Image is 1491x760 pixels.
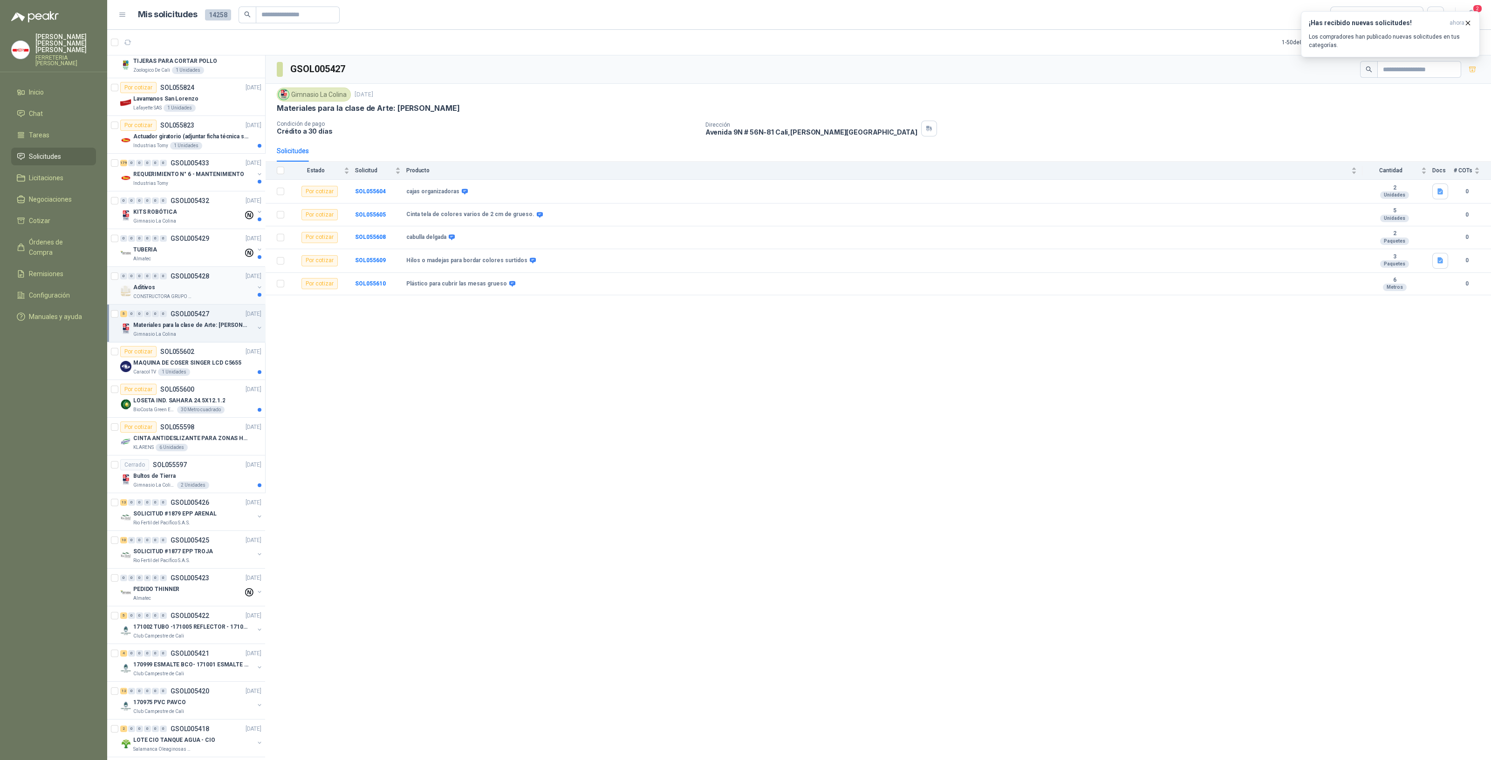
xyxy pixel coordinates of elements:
[120,723,263,753] a: 2 0 0 0 0 0 GSOL005418[DATE] Company LogoLOTE CIO TANQUE AGUA - CIOSalamanca Oleaginosas SAS
[277,127,698,135] p: Crédito a 30 días
[133,359,241,367] p: MAQUINA DE COSER SINGER LCD C5655
[133,472,176,481] p: Bultos de Tierra
[246,611,261,620] p: [DATE]
[136,311,143,317] div: 0
[120,459,149,470] div: Cerrado
[1454,210,1480,219] b: 0
[133,509,217,518] p: SOLICITUD #1879 EPP ARENAL
[152,726,159,732] div: 0
[133,104,162,112] p: Lafayette SAS
[406,188,459,196] b: cajas organizadoras
[171,273,209,279] p: GSOL005428
[136,499,143,506] div: 0
[133,632,184,640] p: Club Campestre de Cali
[156,444,188,451] div: 6 Unidades
[120,308,263,338] a: 5 0 0 0 0 0 GSOL005427[DATE] Company LogoMateriales para la clase de Arte: [PERSON_NAME]Gimnasio ...
[1454,256,1480,265] b: 0
[107,116,265,154] a: Por cotizarSOL055823[DATE] Company LogoActuador giratorio (adjuntar ficha técnica si es diferente...
[406,211,534,218] b: Cinta tela de colores varios de 2 cm de grueso.
[133,434,249,443] p: CINTA ANTIDESLIZANTE PARA ZONAS HUMEDAS
[1454,233,1480,242] b: 0
[158,368,190,376] div: 1 Unidades
[160,311,167,317] div: 0
[11,308,96,326] a: Manuales y ayuda
[152,575,159,581] div: 0
[170,142,202,149] div: 1 Unidades
[153,461,187,468] p: SOL055597
[1366,66,1372,73] span: search
[133,255,151,263] p: Almatec
[133,519,190,527] p: Rio Fertil del Pacífico S.A.S.
[120,436,131,448] img: Company Logo
[11,265,96,283] a: Remisiones
[160,726,167,732] div: 0
[144,273,151,279] div: 0
[120,688,127,694] div: 12
[120,610,263,640] a: 5 0 0 0 0 0 GSOL005422[DATE] Company Logo171002 TUBO -171005 REFLECTOR - 171007 PANELClub Campest...
[133,746,192,753] p: Salamanca Oleaginosas SAS
[133,660,249,669] p: 170999 ESMALTE BCO- 171001 ESMALTE GRIS
[160,650,167,657] div: 0
[120,323,131,334] img: Company Logo
[355,162,406,180] th: Solicitud
[301,278,338,289] div: Por cotizar
[355,188,386,195] a: SOL055604
[246,385,261,394] p: [DATE]
[406,234,446,241] b: cabulla delgada
[160,575,167,581] div: 0
[120,82,157,93] div: Por cotizar
[120,685,263,715] a: 12 0 0 0 0 0 GSOL005420[DATE] Company Logo170975 PVC PAVCOClub Campestre de Cali
[406,280,507,288] b: Plástico para cubrir las mesas grueso
[152,311,159,317] div: 0
[120,135,131,146] img: Company Logo
[120,285,131,297] img: Company Logo
[120,361,131,372] img: Company Logo
[279,89,289,100] img: Company Logo
[128,197,135,204] div: 0
[246,159,261,168] p: [DATE]
[133,283,155,292] p: Aditivos
[160,273,167,279] div: 0
[144,537,151,543] div: 0
[355,167,393,174] span: Solicitud
[120,700,131,712] img: Company Logo
[1450,19,1464,27] span: ahora
[177,482,209,489] div: 2 Unidades
[406,167,1349,174] span: Producto
[133,132,249,141] p: Actuador giratorio (adjuntar ficha técnica si es diferente a festo)
[171,499,209,506] p: GSOL005426
[133,95,198,103] p: Lavamanos San Lorenzo
[1432,162,1454,180] th: Docs
[120,497,263,527] a: 13 0 0 0 0 0 GSOL005426[DATE] Company LogoSOLICITUD #1879 EPP ARENALRio Fertil del Pacífico S.A.S.
[120,120,157,131] div: Por cotizar
[171,160,209,166] p: GSOL005433
[246,121,261,130] p: [DATE]
[406,162,1362,180] th: Producto
[246,272,261,281] p: [DATE]
[133,585,179,594] p: PEDIDO THINNER
[133,170,244,179] p: REQUERIMIENTO N° 6 - MANTENIMIENTO
[246,461,261,469] p: [DATE]
[120,663,131,674] img: Company Logo
[133,547,213,556] p: SOLICITUD #1877 EPP TROJA
[1282,35,1342,50] div: 1 - 50 de 8715
[128,650,135,657] div: 0
[1383,284,1407,291] div: Metros
[136,575,143,581] div: 0
[120,157,263,187] a: 179 0 0 0 0 0 GSOL005433[DATE] Company LogoREQUERIMIENTO N° 6 - MANTENIMIENTOIndustrias Tomy
[355,211,386,218] a: SOL055605
[355,257,386,264] b: SOL055609
[133,482,175,489] p: Gimnasio La Colina
[144,311,151,317] div: 0
[136,160,143,166] div: 0
[29,130,49,140] span: Tareas
[120,738,131,749] img: Company Logo
[29,194,72,204] span: Negociaciones
[355,234,386,240] a: SOL055608
[1301,11,1480,57] button: ¡Has recibido nuevas solicitudes!ahora Los compradores han publicado nuevas solicitudes en tus ca...
[277,121,698,127] p: Condición de pago
[1362,230,1427,237] b: 2
[1336,10,1356,20] div: Todas
[133,736,215,745] p: LOTE CIO TANQUE AGUA - CIO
